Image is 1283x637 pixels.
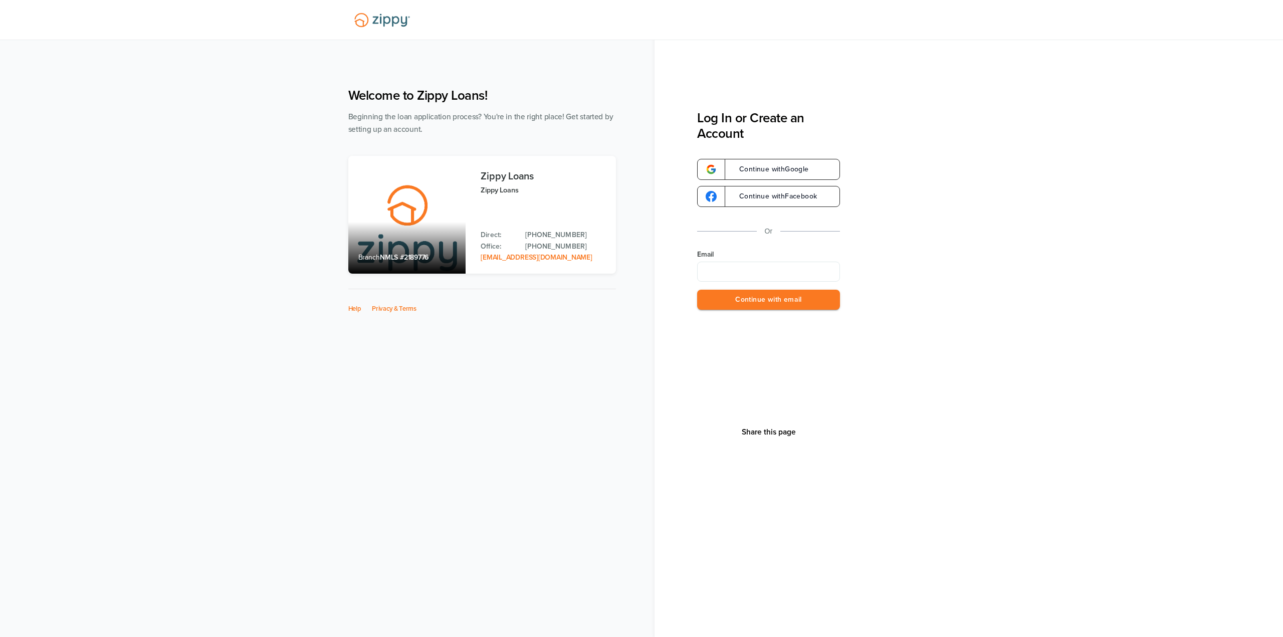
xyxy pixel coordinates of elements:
[729,193,817,200] span: Continue with Facebook
[697,186,840,207] a: google-logoContinue withFacebook
[525,241,605,252] a: Office Phone: 512-975-2947
[380,253,429,262] span: NMLS #2189776
[729,166,809,173] span: Continue with Google
[525,230,605,241] a: Direct Phone: 512-975-2947
[372,305,416,313] a: Privacy & Terms
[481,241,515,252] p: Office:
[348,305,361,313] a: Help
[358,253,380,262] span: Branch
[697,262,840,282] input: Email Address
[481,184,605,196] p: Zippy Loans
[697,159,840,180] a: google-logoContinue withGoogle
[348,9,416,32] img: Lender Logo
[697,110,840,141] h3: Log In or Create an Account
[739,427,799,437] button: Share This Page
[481,230,515,241] p: Direct:
[348,88,616,103] h1: Welcome to Zippy Loans!
[765,225,773,238] p: Or
[348,112,613,134] span: Beginning the loan application process? You're in the right place! Get started by setting up an a...
[706,164,717,175] img: google-logo
[706,191,717,202] img: google-logo
[481,171,605,182] h3: Zippy Loans
[697,250,840,260] label: Email
[697,290,840,310] button: Continue with email
[481,253,592,262] a: Email Address: zippyguide@zippymh.com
